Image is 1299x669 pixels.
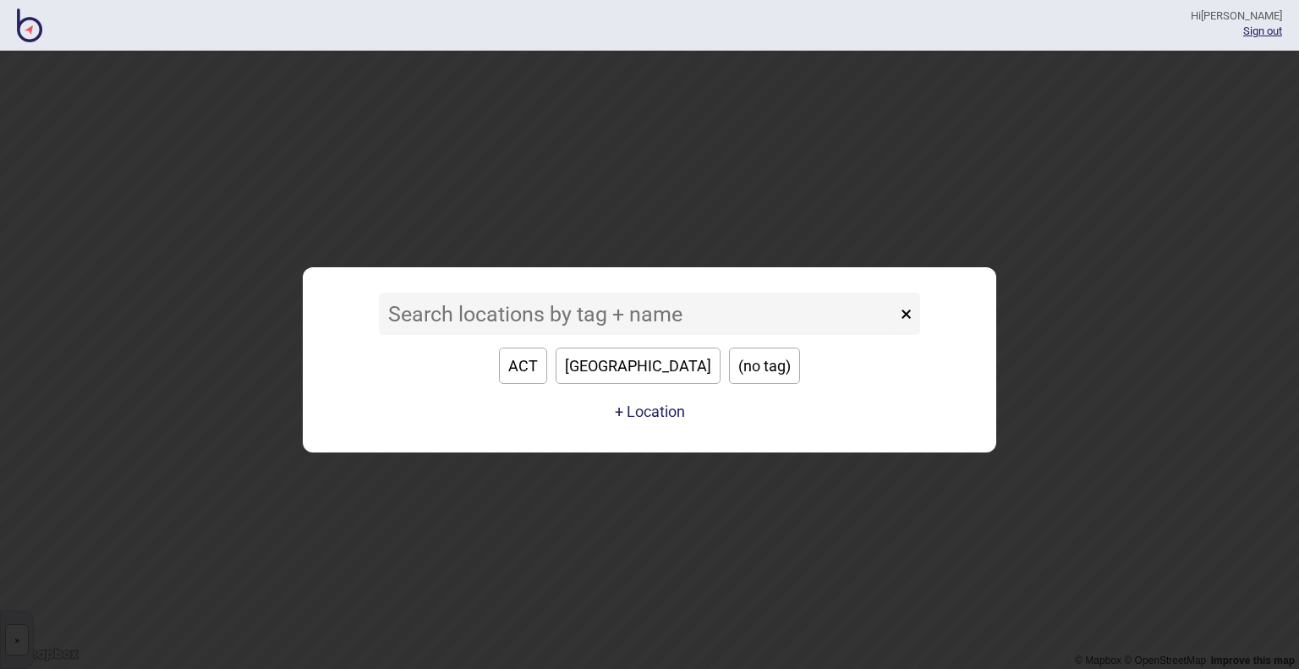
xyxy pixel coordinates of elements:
a: + Location [611,397,689,427]
div: Hi [PERSON_NAME] [1191,8,1282,24]
button: ACT [499,348,547,384]
input: Search locations by tag + name [379,293,896,335]
button: Sign out [1243,25,1282,37]
button: (no tag) [729,348,800,384]
button: [GEOGRAPHIC_DATA] [556,348,721,384]
button: + Location [615,403,685,420]
button: × [892,293,920,335]
img: BindiMaps CMS [17,8,42,42]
